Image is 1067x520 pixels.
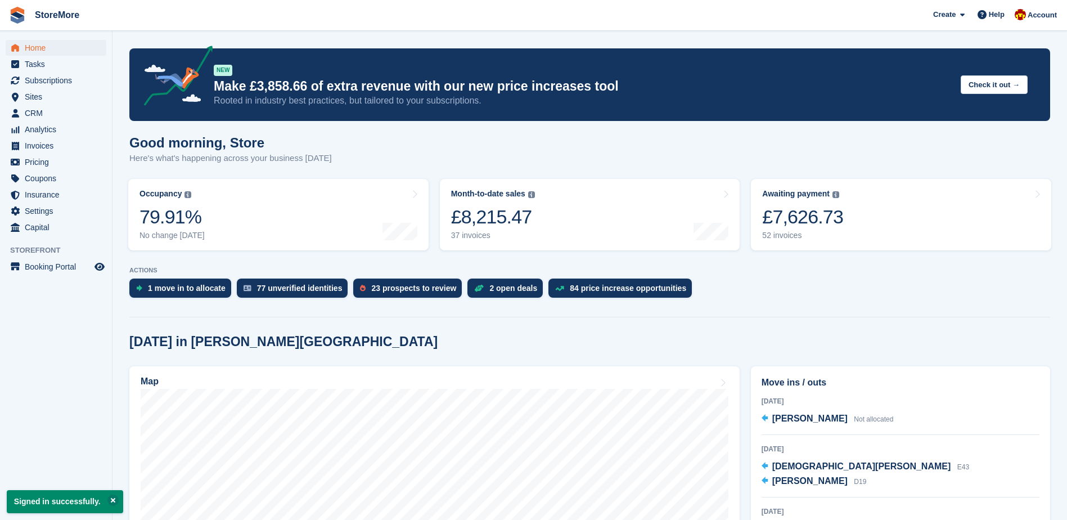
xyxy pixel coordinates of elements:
div: [DATE] [762,396,1039,406]
img: Store More Team [1015,9,1026,20]
span: E43 [957,463,969,471]
div: £8,215.47 [451,205,535,228]
a: menu [6,122,106,137]
span: Coupons [25,171,92,186]
h2: Move ins / outs [762,376,1039,389]
div: [DATE] [762,444,1039,454]
a: [PERSON_NAME] D19 [762,474,867,489]
div: No change [DATE] [139,231,205,240]
img: price_increase_opportunities-93ffe204e8149a01c8c9dc8f82e8f89637d9d84a8eef4429ea346261dce0b2c0.svg [555,286,564,291]
span: Insurance [25,187,92,203]
a: 23 prospects to review [353,279,467,303]
h2: Map [141,376,159,387]
button: Check it out → [961,75,1028,94]
a: Occupancy 79.91% No change [DATE] [128,179,429,250]
a: menu [6,203,106,219]
a: menu [6,73,106,88]
div: 23 prospects to review [371,284,456,293]
a: 84 price increase opportunities [548,279,697,303]
span: Storefront [10,245,112,256]
span: Settings [25,203,92,219]
span: Booking Portal [25,259,92,275]
span: Subscriptions [25,73,92,88]
a: menu [6,187,106,203]
a: [DEMOGRAPHIC_DATA][PERSON_NAME] E43 [762,460,969,474]
a: menu [6,171,106,186]
div: £7,626.73 [762,205,843,228]
a: Month-to-date sales £8,215.47 37 invoices [440,179,740,250]
p: ACTIONS [129,267,1050,274]
span: Pricing [25,154,92,170]
a: menu [6,105,106,121]
span: Sites [25,89,92,105]
img: stora-icon-8386f47178a22dfd0bd8f6a31ec36ba5ce8667c1dd55bd0f319d3a0aa187defe.svg [9,7,26,24]
p: Make £3,858.66 of extra revenue with our new price increases tool [214,78,952,95]
img: move_ins_to_allocate_icon-fdf77a2bb77ea45bf5b3d319d69a93e2d87916cf1d5bf7949dd705db3b84f3ca.svg [136,285,142,292]
span: [DEMOGRAPHIC_DATA][PERSON_NAME] [772,461,951,471]
a: [PERSON_NAME] Not allocated [762,412,894,427]
div: Month-to-date sales [451,189,525,199]
span: Analytics [25,122,92,137]
p: Signed in successfully. [7,490,123,513]
img: verify_identity-adf6edd0f0f0b5bbfe63781bf79b02c33cf7c696d77639b501bdc392416b5a36.svg [244,285,251,292]
p: Here's what's happening across your business [DATE] [129,152,332,165]
span: Invoices [25,138,92,154]
span: Home [25,40,92,56]
div: [DATE] [762,506,1039,517]
img: prospect-51fa495bee0391a8d652442698ab0144808aea92771e9ea1ae160a38d050c398.svg [360,285,366,292]
div: Awaiting payment [762,189,830,199]
span: Create [933,9,956,20]
div: Occupancy [139,189,182,199]
div: NEW [214,65,232,76]
a: StoreMore [30,6,84,24]
span: Help [989,9,1005,20]
p: Rooted in industry best practices, but tailored to your subscriptions. [214,95,952,107]
span: [PERSON_NAME] [772,414,848,423]
a: menu [6,259,106,275]
span: D19 [854,478,866,486]
a: menu [6,56,106,72]
span: [PERSON_NAME] [772,476,848,486]
div: 2 open deals [489,284,537,293]
img: icon-info-grey-7440780725fd019a000dd9b08b2336e03edf1995a4989e88bcd33f0948082b44.svg [832,191,839,198]
div: 1 move in to allocate [148,284,226,293]
a: 1 move in to allocate [129,279,237,303]
a: Preview store [93,260,106,274]
span: CRM [25,105,92,121]
div: 77 unverified identities [257,284,343,293]
a: menu [6,219,106,235]
a: menu [6,89,106,105]
img: deal-1b604bf984904fb50ccaf53a9ad4b4a5d6e5aea283cecdc64d6e3604feb123c2.svg [474,284,484,292]
a: menu [6,40,106,56]
img: price-adjustments-announcement-icon-8257ccfd72463d97f412b2fc003d46551f7dbcb40ab6d574587a9cd5c0d94... [134,46,213,110]
a: Awaiting payment £7,626.73 52 invoices [751,179,1051,250]
span: Tasks [25,56,92,72]
span: Capital [25,219,92,235]
a: 77 unverified identities [237,279,354,303]
a: menu [6,154,106,170]
span: Not allocated [854,415,893,423]
div: 79.91% [139,205,205,228]
div: 84 price increase opportunities [570,284,686,293]
div: 37 invoices [451,231,535,240]
img: icon-info-grey-7440780725fd019a000dd9b08b2336e03edf1995a4989e88bcd33f0948082b44.svg [528,191,535,198]
h2: [DATE] in [PERSON_NAME][GEOGRAPHIC_DATA] [129,334,438,349]
div: 52 invoices [762,231,843,240]
span: Account [1028,10,1057,21]
a: menu [6,138,106,154]
a: 2 open deals [467,279,548,303]
h1: Good morning, Store [129,135,332,150]
img: icon-info-grey-7440780725fd019a000dd9b08b2336e03edf1995a4989e88bcd33f0948082b44.svg [184,191,191,198]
